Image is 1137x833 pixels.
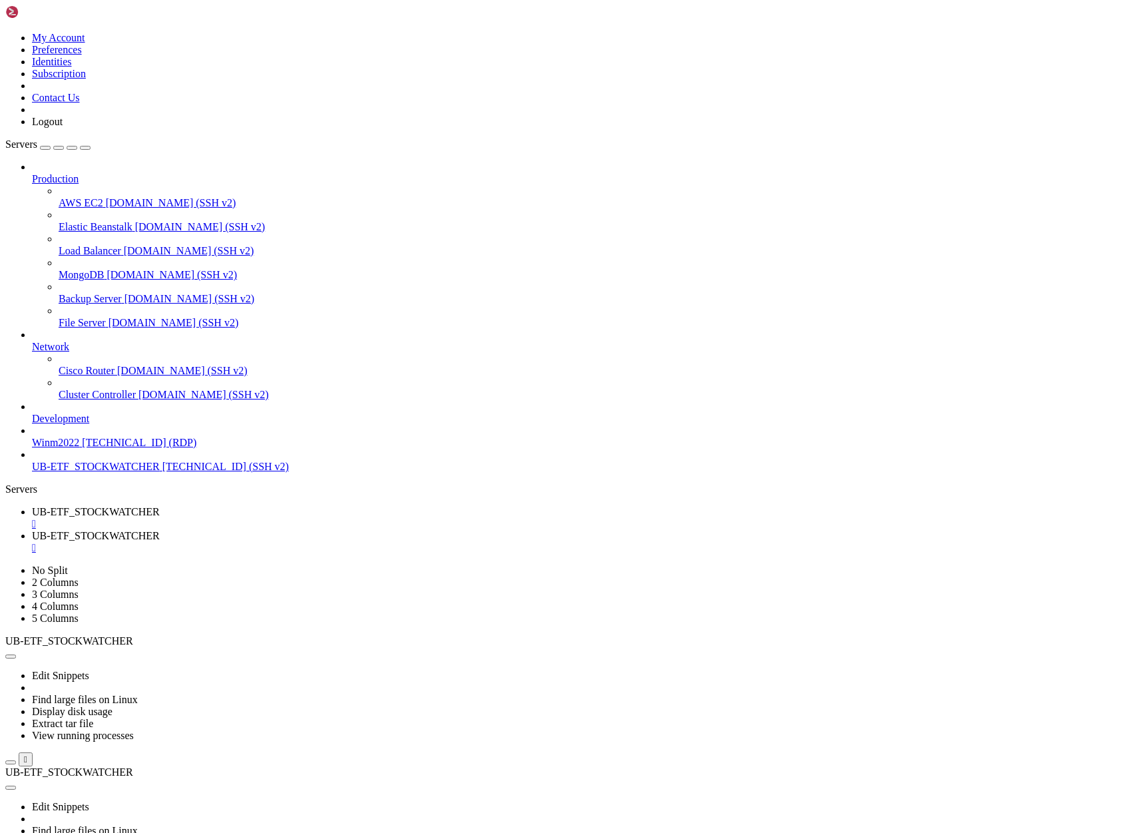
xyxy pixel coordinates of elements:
a: Production [32,173,1132,185]
li: Development [32,401,1132,425]
a: My Account [32,32,85,43]
span: UB-ETF_STOCKWATCHER [32,461,160,472]
span: Winm2022 [32,437,79,448]
a: Servers [5,139,91,150]
li: Backup Server [DOMAIN_NAME] (SSH v2) [59,281,1132,305]
span: File Server [59,317,106,328]
span: [DOMAIN_NAME] (SSH v2) [109,317,239,328]
li: Load Balancer [DOMAIN_NAME] (SSH v2) [59,233,1132,257]
li: Network [32,329,1132,401]
a: Cluster Controller [DOMAIN_NAME] (SSH v2) [59,389,1132,401]
a: UB-ETF_STOCKWATCHER [32,506,1132,530]
img: Shellngn [5,5,82,19]
a: 4 Columns [32,601,79,612]
a: Elastic Beanstalk [DOMAIN_NAME] (SSH v2) [59,221,1132,233]
a: Winm2022 [TECHNICAL_ID] (RDP) [32,437,1132,449]
a: Find large files on Linux [32,694,138,705]
a: Network [32,341,1132,353]
span: Cluster Controller [59,389,136,400]
li: Cisco Router [DOMAIN_NAME] (SSH v2) [59,353,1132,377]
li: Cluster Controller [DOMAIN_NAME] (SSH v2) [59,377,1132,401]
a: Load Balancer [DOMAIN_NAME] (SSH v2) [59,245,1132,257]
div: Servers [5,483,1132,495]
a: MongoDB [DOMAIN_NAME] (SSH v2) [59,269,1132,281]
a: 2 Columns [32,577,79,588]
a:  [32,542,1132,554]
li: Production [32,161,1132,329]
span: [TECHNICAL_ID] (RDP) [82,437,196,448]
a: Subscription [32,68,86,79]
a: Preferences [32,44,82,55]
a: Identities [32,56,72,67]
a:  [32,518,1132,530]
li: AWS EC2 [DOMAIN_NAME] (SSH v2) [59,185,1132,209]
span: UB-ETF_STOCKWATCHER [32,506,160,517]
span: [DOMAIN_NAME] (SSH v2) [107,269,237,280]
li: UB-ETF_STOCKWATCHER [TECHNICAL_ID] (SSH v2) [32,449,1132,473]
a: Cisco Router [DOMAIN_NAME] (SSH v2) [59,365,1132,377]
span: UB-ETF_STOCKWATCHER [5,635,133,647]
span: Elastic Beanstalk [59,221,132,232]
li: Elastic Beanstalk [DOMAIN_NAME] (SSH v2) [59,209,1132,233]
li: MongoDB [DOMAIN_NAME] (SSH v2) [59,257,1132,281]
span: [DOMAIN_NAME] (SSH v2) [117,365,248,376]
span: Development [32,413,89,424]
span: Servers [5,139,37,150]
a: 5 Columns [32,613,79,624]
li: File Server [DOMAIN_NAME] (SSH v2) [59,305,1132,329]
a: No Split [32,565,68,576]
span: Cisco Router [59,365,114,376]
span: UB-ETF_STOCKWATCHER [32,530,160,541]
span: Network [32,341,69,352]
span: [DOMAIN_NAME] (SSH v2) [138,389,269,400]
a: UB-ETF_STOCKWATCHER [32,530,1132,554]
span: [DOMAIN_NAME] (SSH v2) [124,245,254,256]
div:  [24,754,27,764]
a: Contact Us [32,92,80,103]
span: Production [32,173,79,184]
span: Backup Server [59,293,122,304]
span: [DOMAIN_NAME] (SSH v2) [124,293,255,304]
a: Backup Server [DOMAIN_NAME] (SSH v2) [59,293,1132,305]
a: UB-ETF_STOCKWATCHER [TECHNICAL_ID] (SSH v2) [32,461,1132,473]
span: Load Balancer [59,245,121,256]
a: File Server [DOMAIN_NAME] (SSH v2) [59,317,1132,329]
span: [DOMAIN_NAME] (SSH v2) [106,197,236,208]
a: Edit Snippets [32,670,89,681]
a: Extract tar file [32,718,93,729]
a: Development [32,413,1132,425]
button:  [19,752,33,766]
span: [TECHNICAL_ID] (SSH v2) [162,461,289,472]
a: 3 Columns [32,589,79,600]
li: Winm2022 [TECHNICAL_ID] (RDP) [32,425,1132,449]
a: AWS EC2 [DOMAIN_NAME] (SSH v2) [59,197,1132,209]
span: AWS EC2 [59,197,103,208]
a: Logout [32,116,63,127]
a: View running processes [32,730,134,741]
a: Display disk usage [32,706,113,717]
span: [DOMAIN_NAME] (SSH v2) [135,221,266,232]
span: MongoDB [59,269,104,280]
